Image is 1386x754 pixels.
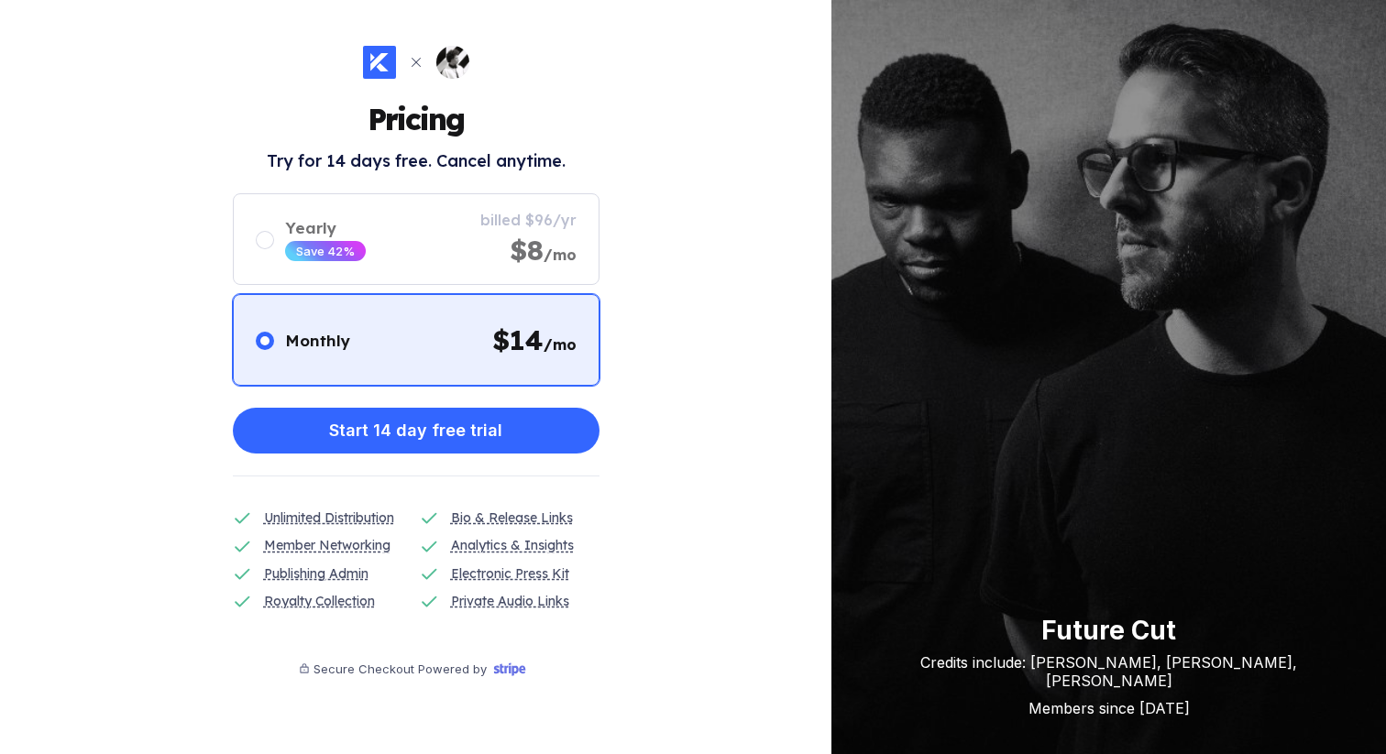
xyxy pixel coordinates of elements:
[285,218,366,237] div: Yearly
[510,233,577,268] div: $8
[329,412,502,449] div: Start 14 day free trial
[285,331,350,350] div: Monthly
[451,591,569,611] div: Private Audio Links
[313,661,487,676] div: Secure Checkout Powered by
[264,535,390,555] div: Member Networking
[436,46,469,79] img: 160x160
[267,150,566,171] h2: Try for 14 days free. Cancel anytime.
[868,653,1349,690] div: Credits include: [PERSON_NAME], [PERSON_NAME], [PERSON_NAME]
[264,563,368,584] div: Publishing Admin
[544,335,577,354] span: /mo
[451,535,574,555] div: Analytics & Insights
[492,322,577,357] div: $ 14
[544,246,577,264] span: /mo
[233,408,599,453] button: Start 14 day free trial
[868,615,1349,646] div: Future Cut
[368,101,464,137] h1: Pricing
[264,591,375,611] div: Royalty Collection
[451,508,573,528] div: Bio & Release Links
[296,244,355,258] div: Save 42%
[480,211,577,229] div: billed $96/yr
[868,699,1349,717] div: Members since [DATE]
[264,508,394,528] div: Unlimited Distribution
[451,563,569,584] div: Electronic Press Kit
